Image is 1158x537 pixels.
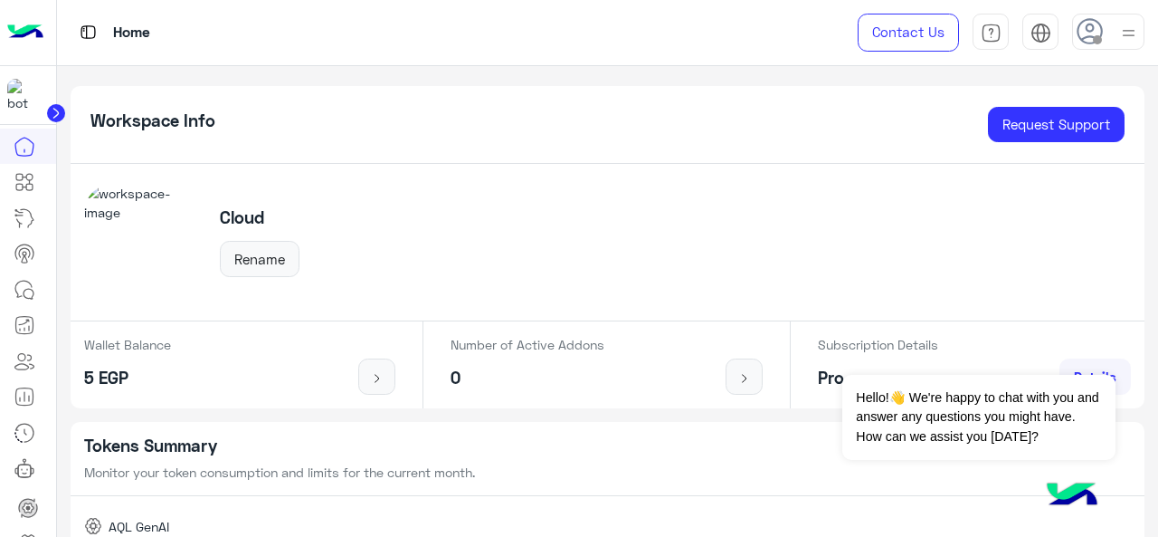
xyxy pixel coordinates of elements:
p: Number of Active Addons [451,335,604,354]
a: Request Support [988,107,1125,143]
p: Monitor your token consumption and limits for the current month. [84,463,1132,482]
h5: Pro [818,368,938,388]
h5: Workspace Info [90,110,215,131]
img: 317874714732967 [7,79,40,111]
img: tab [77,21,100,43]
span: Hello!👋 We're happy to chat with you and answer any questions you might have. How can we assist y... [842,375,1115,460]
img: icon [365,371,388,386]
img: profile [1117,22,1140,44]
img: icon [733,371,755,386]
img: Logo [7,14,43,52]
img: workspace-image [84,184,200,300]
h5: Tokens Summary [84,436,1132,456]
img: AQL GenAI [84,517,102,535]
p: Wallet Balance [84,335,171,354]
a: tab [973,14,1009,52]
span: AQL GenAI [109,517,169,536]
h5: Cloud [220,207,299,228]
img: hulul-logo.png [1040,465,1104,528]
h5: 0 [451,368,604,388]
a: Contact Us [858,14,959,52]
button: Rename [220,241,299,277]
h5: 5 EGP [84,368,171,388]
img: tab [1030,23,1051,43]
p: Subscription Details [818,335,938,354]
img: tab [981,23,1001,43]
p: Home [113,21,150,45]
